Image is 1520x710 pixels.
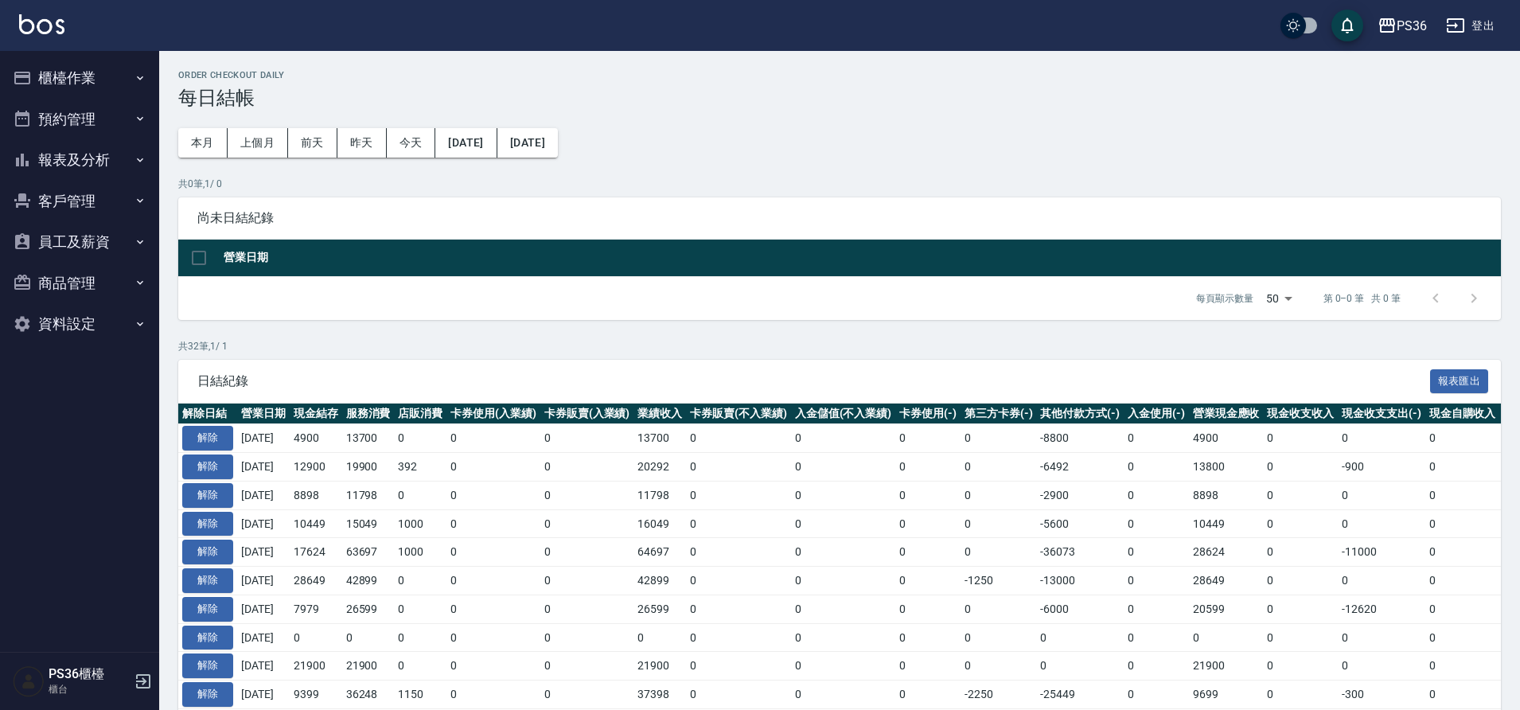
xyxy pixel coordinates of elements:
[1036,424,1124,453] td: -8800
[1425,424,1500,453] td: 0
[961,404,1037,424] th: 第三方卡券(-)
[342,424,395,453] td: 13700
[1189,652,1264,681] td: 21900
[237,681,290,709] td: [DATE]
[686,681,791,709] td: 0
[961,481,1037,509] td: 0
[290,652,342,681] td: 21900
[961,424,1037,453] td: 0
[1036,567,1124,595] td: -13000
[290,453,342,482] td: 12900
[1196,291,1253,306] p: 每頁顯示數量
[1430,369,1489,394] button: 報表匯出
[1189,538,1264,567] td: 28624
[1124,538,1189,567] td: 0
[1036,652,1124,681] td: 0
[394,453,446,482] td: 392
[237,424,290,453] td: [DATE]
[1338,681,1425,709] td: -300
[49,666,130,682] h5: PS36櫃檯
[237,595,290,623] td: [DATE]
[1338,595,1425,623] td: -12620
[6,57,153,99] button: 櫃檯作業
[237,538,290,567] td: [DATE]
[13,665,45,697] img: Person
[895,404,961,424] th: 卡券使用(-)
[1124,567,1189,595] td: 0
[290,538,342,567] td: 17624
[220,240,1501,277] th: 營業日期
[1425,538,1500,567] td: 0
[961,595,1037,623] td: 0
[895,453,961,482] td: 0
[540,567,634,595] td: 0
[895,567,961,595] td: 0
[791,481,896,509] td: 0
[1338,453,1425,482] td: -900
[394,424,446,453] td: 0
[182,540,233,564] button: 解除
[182,512,233,536] button: 解除
[1338,652,1425,681] td: 0
[1425,453,1500,482] td: 0
[6,303,153,345] button: 資料設定
[1425,623,1500,652] td: 0
[6,139,153,181] button: 報表及分析
[686,567,791,595] td: 0
[446,595,540,623] td: 0
[178,404,237,424] th: 解除日結
[1263,404,1338,424] th: 現金收支收入
[895,595,961,623] td: 0
[961,538,1037,567] td: 0
[19,14,64,34] img: Logo
[686,481,791,509] td: 0
[686,404,791,424] th: 卡券販賣(不入業績)
[342,595,395,623] td: 26599
[1189,481,1264,509] td: 8898
[540,481,634,509] td: 0
[1323,291,1401,306] p: 第 0–0 筆 共 0 筆
[1338,538,1425,567] td: -11000
[178,339,1501,353] p: 共 32 筆, 1 / 1
[895,623,961,652] td: 0
[895,481,961,509] td: 0
[1425,567,1500,595] td: 0
[1124,453,1189,482] td: 0
[791,681,896,709] td: 0
[6,99,153,140] button: 預約管理
[961,453,1037,482] td: 0
[6,221,153,263] button: 員工及薪資
[237,509,290,538] td: [DATE]
[342,538,395,567] td: 63697
[540,652,634,681] td: 0
[446,424,540,453] td: 0
[633,567,686,595] td: 42899
[178,70,1501,80] h2: Order checkout daily
[446,538,540,567] td: 0
[6,263,153,304] button: 商品管理
[290,567,342,595] td: 28649
[895,681,961,709] td: 0
[961,652,1037,681] td: 0
[178,128,228,158] button: 本月
[791,623,896,652] td: 0
[1425,595,1500,623] td: 0
[686,652,791,681] td: 0
[49,682,130,696] p: 櫃台
[540,404,634,424] th: 卡券販賣(入業績)
[686,538,791,567] td: 0
[1397,16,1427,36] div: PS36
[1338,623,1425,652] td: 0
[342,481,395,509] td: 11798
[895,509,961,538] td: 0
[1331,10,1363,41] button: save
[1263,595,1338,623] td: 0
[1263,681,1338,709] td: 0
[633,538,686,567] td: 64697
[791,567,896,595] td: 0
[961,509,1037,538] td: 0
[633,481,686,509] td: 11798
[446,404,540,424] th: 卡券使用(入業績)
[288,128,337,158] button: 前天
[791,453,896,482] td: 0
